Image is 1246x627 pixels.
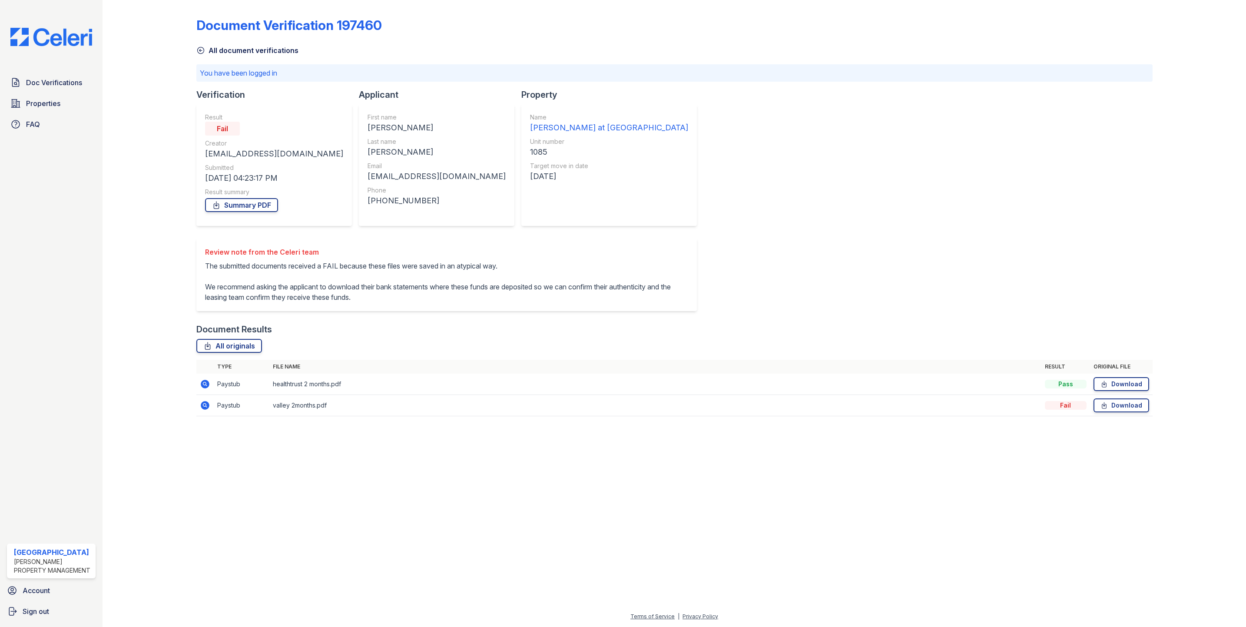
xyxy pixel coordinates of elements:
th: File name [269,360,1041,374]
div: Result summary [205,188,343,196]
div: [DATE] [530,170,688,182]
div: Property [521,89,704,101]
div: Target move in date [530,162,688,170]
a: All originals [196,339,262,353]
td: Paystub [214,374,269,395]
div: [PERSON_NAME] Property Management [14,557,92,575]
span: Doc Verifications [26,77,82,88]
a: Privacy Policy [683,613,718,620]
div: Pass [1045,380,1087,388]
a: Summary PDF [205,198,278,212]
td: valley 2months.pdf [269,395,1041,416]
td: healthtrust 2 months.pdf [269,374,1041,395]
a: Account [3,582,99,599]
div: Result [205,113,343,122]
div: [DATE] 04:23:17 PM [205,172,343,184]
div: [PERSON_NAME] at [GEOGRAPHIC_DATA] [530,122,688,134]
div: [PERSON_NAME] [368,122,506,134]
div: [PHONE_NUMBER] [368,195,506,207]
div: Phone [368,186,506,195]
th: Original file [1090,360,1153,374]
a: Doc Verifications [7,74,96,91]
span: Sign out [23,606,49,617]
img: CE_Logo_Blue-a8612792a0a2168367f1c8372b55b34899dd931a85d93a1a3d3e32e68fde9ad4.png [3,28,99,46]
div: Unit number [530,137,688,146]
div: Submitted [205,163,343,172]
div: Applicant [359,89,521,101]
span: FAQ [26,119,40,129]
div: First name [368,113,506,122]
th: Type [214,360,269,374]
p: You have been logged in [200,68,1149,78]
div: Fail [205,122,240,136]
div: Creator [205,139,343,148]
a: Terms of Service [630,613,675,620]
div: [EMAIL_ADDRESS][DOMAIN_NAME] [368,170,506,182]
a: All document verifications [196,45,298,56]
th: Result [1041,360,1090,374]
a: Name [PERSON_NAME] at [GEOGRAPHIC_DATA] [530,113,688,134]
div: [GEOGRAPHIC_DATA] [14,547,92,557]
div: Email [368,162,506,170]
div: Document Results [196,323,272,335]
a: FAQ [7,116,96,133]
span: Properties [26,98,60,109]
div: Document Verification 197460 [196,17,382,33]
span: Account [23,585,50,596]
div: 1085 [530,146,688,158]
a: Download [1094,398,1149,412]
div: Last name [368,137,506,146]
a: Download [1094,377,1149,391]
a: Sign out [3,603,99,620]
a: Properties [7,95,96,112]
div: Fail [1045,401,1087,410]
div: [EMAIL_ADDRESS][DOMAIN_NAME] [205,148,343,160]
div: [PERSON_NAME] [368,146,506,158]
div: | [678,613,679,620]
td: Paystub [214,395,269,416]
div: Name [530,113,688,122]
div: Verification [196,89,359,101]
div: Review note from the Celeri team [205,247,688,257]
p: The submitted documents received a FAIL because these files were saved in an atypical way. We rec... [205,261,688,302]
